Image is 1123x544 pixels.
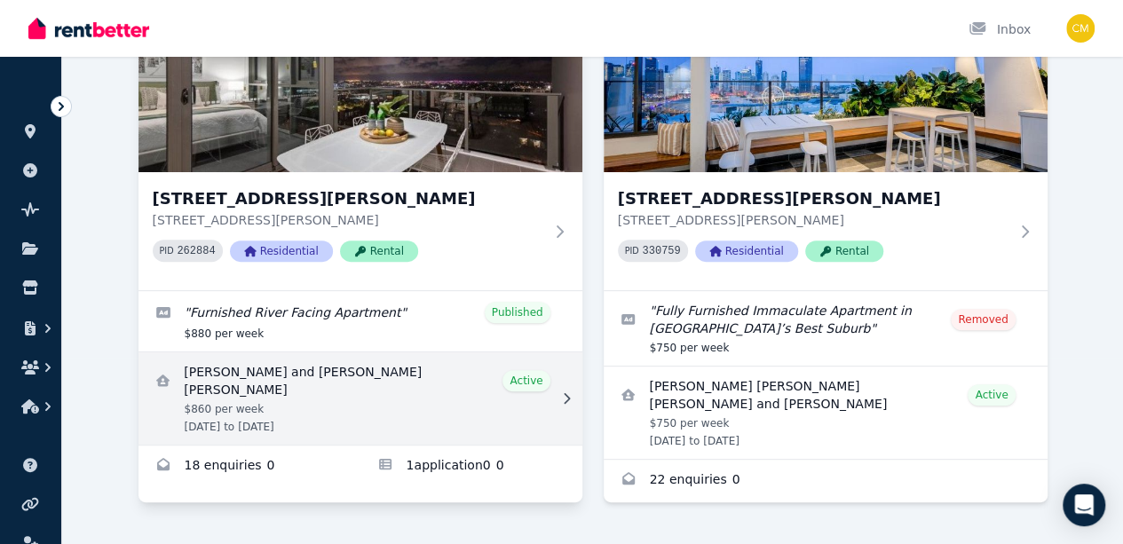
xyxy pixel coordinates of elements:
[604,460,1048,502] a: Enquiries for 1303/49 Cordelia Street, South Brisbane
[604,291,1048,366] a: Edit listing: Fully Furnished Immaculate Apartment in Brisbane’s Best Suburb
[138,2,582,290] a: 1010/37 Mayne Road, Bowen Hills[STREET_ADDRESS][PERSON_NAME][STREET_ADDRESS][PERSON_NAME]PID 2628...
[138,445,360,488] a: Enquiries for 1010/37 Mayne Road, Bowen Hills
[340,240,418,262] span: Rental
[153,186,543,211] h3: [STREET_ADDRESS][PERSON_NAME]
[805,240,883,262] span: Rental
[1063,484,1105,526] div: Open Intercom Messenger
[618,186,1008,211] h3: [STREET_ADDRESS][PERSON_NAME]
[642,245,680,257] code: 330759
[177,245,215,257] code: 262884
[160,246,174,256] small: PID
[360,445,582,488] a: Applications for 1010/37 Mayne Road, Bowen Hills
[604,2,1048,290] a: 1303/49 Cordelia Street, South Brisbane[STREET_ADDRESS][PERSON_NAME][STREET_ADDRESS][PERSON_NAME]...
[153,211,543,229] p: [STREET_ADDRESS][PERSON_NAME]
[969,20,1031,38] div: Inbox
[138,352,582,445] a: View details for Katriona Allen and Connor Moriarty
[28,15,149,42] img: RentBetter
[604,2,1048,172] img: 1303/49 Cordelia Street, South Brisbane
[625,246,639,256] small: PID
[604,367,1048,459] a: View details for Rachel Emma Louise Cole and Liam Michael Cannon
[230,240,333,262] span: Residential
[618,211,1008,229] p: [STREET_ADDRESS][PERSON_NAME]
[1066,14,1095,43] img: Chantelle Martin
[138,2,582,172] img: 1010/37 Mayne Road, Bowen Hills
[695,240,798,262] span: Residential
[138,291,582,351] a: Edit listing: Furnished River Facing Apartment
